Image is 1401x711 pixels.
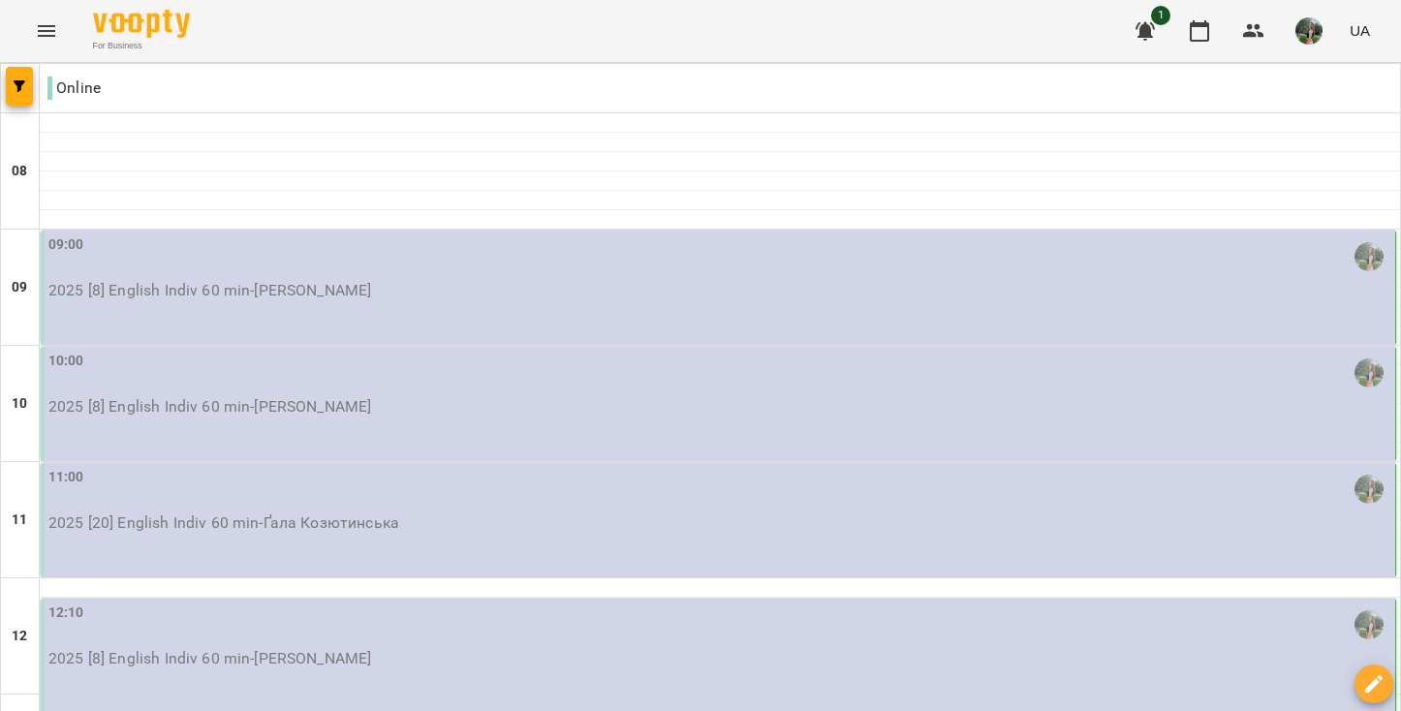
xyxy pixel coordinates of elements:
span: For Business [93,40,190,52]
button: UA [1342,13,1378,48]
p: Online [47,77,101,100]
label: 09:00 [48,234,84,256]
label: 11:00 [48,467,84,488]
h6: 08 [12,161,27,182]
p: 2025 [8] English Indiv 60 min - [PERSON_NAME] [48,395,1391,418]
p: 2025 [20] English Indiv 60 min - Ґала Козютинська [48,511,1391,535]
h6: 11 [12,510,27,531]
img: Білокур Катерина (а) [1354,475,1384,504]
img: Білокур Катерина (а) [1354,610,1384,639]
img: Білокур Катерина (а) [1354,358,1384,387]
h6: 10 [12,393,27,415]
img: Voopty Logo [93,10,190,38]
h6: 09 [12,277,27,298]
p: 2025 [8] English Indiv 60 min - [PERSON_NAME] [48,647,1391,670]
button: Menu [23,8,70,54]
span: UA [1350,20,1370,41]
img: Білокур Катерина (а) [1354,242,1384,271]
img: c0e52ca214e23f1dcb7d1c5ba6b1c1a3.jpeg [1295,17,1323,45]
span: 1 [1151,6,1170,25]
label: 12:10 [48,603,84,624]
h6: 12 [12,626,27,647]
p: 2025 [8] English Indiv 60 min - [PERSON_NAME] [48,279,1391,302]
label: 10:00 [48,351,84,372]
